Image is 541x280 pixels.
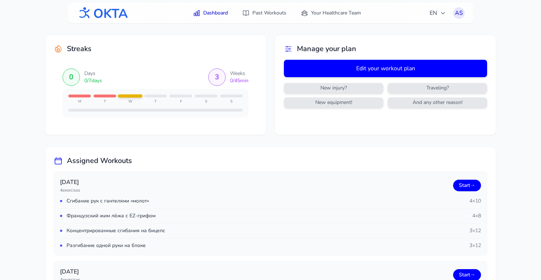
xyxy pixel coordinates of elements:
div: 0 / 7 days [84,77,102,84]
span: New injury? [285,84,382,92]
span: Концентрированные сгибания на бицепс [67,227,165,234]
div: W [119,99,141,104]
a: Start→ [453,180,481,191]
span: Французский жим лёжа с EZ-грифом [67,212,156,220]
a: Past Workouts [238,7,291,20]
span: Разгибание одной руки на блоке [67,242,146,249]
div: 0 [69,72,73,82]
div: 3 [215,72,219,82]
p: 4 exercises [60,187,80,193]
span: 3 × 12 [469,242,481,249]
a: Your Healthcare Team [297,7,365,20]
div: F [170,99,192,104]
span: New equipment! [285,99,382,106]
img: OKTA logo [76,4,128,22]
span: 4 × 10 [469,197,481,205]
button: EN [425,6,450,20]
div: S [195,99,217,104]
div: Weeks [230,70,248,77]
p: [DATE] [60,267,80,276]
div: Days [84,70,102,77]
div: M [68,99,91,104]
button: AS [453,7,465,19]
span: Сгибание рук с гантелями «молот» [67,197,149,205]
div: S [220,99,243,104]
h2: Assigned Workouts [67,156,132,166]
span: 4 × 8 [472,212,481,220]
h2: Streaks [67,44,91,54]
div: 0 / 45 min [230,77,248,84]
div: T [94,99,116,104]
span: Traveling? [389,84,486,92]
button: Edit your workout plan [284,60,487,77]
a: Dashboard [189,7,232,20]
h2: Manage your plan [297,44,356,54]
div: T [144,99,167,104]
span: 3 × 12 [469,227,481,234]
p: [DATE] [60,178,80,187]
span: EN [430,9,446,17]
span: And any other reason! [389,99,486,106]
